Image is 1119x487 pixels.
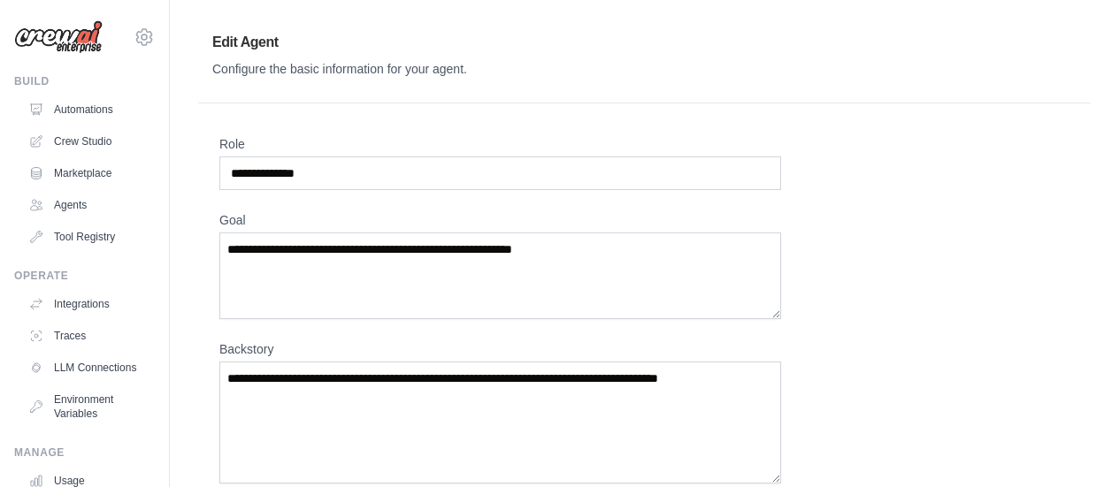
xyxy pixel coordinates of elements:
div: Configure the basic information for your agent. [212,60,1077,78]
label: Role [219,135,781,153]
a: Crew Studio [21,127,155,156]
a: Automations [21,95,155,124]
img: Logo [14,20,103,54]
label: Backstory [219,340,781,358]
a: LLM Connections [21,354,155,382]
a: Integrations [21,290,155,318]
a: Marketplace [21,159,155,187]
a: Traces [21,322,155,350]
div: Manage [14,445,155,460]
label: Goal [219,211,781,229]
a: Tool Registry [21,223,155,251]
div: Build [14,74,155,88]
a: Agents [21,191,155,219]
h1: Edit Agent [212,32,1077,53]
div: Operate [14,269,155,283]
a: Environment Variables [21,385,155,428]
